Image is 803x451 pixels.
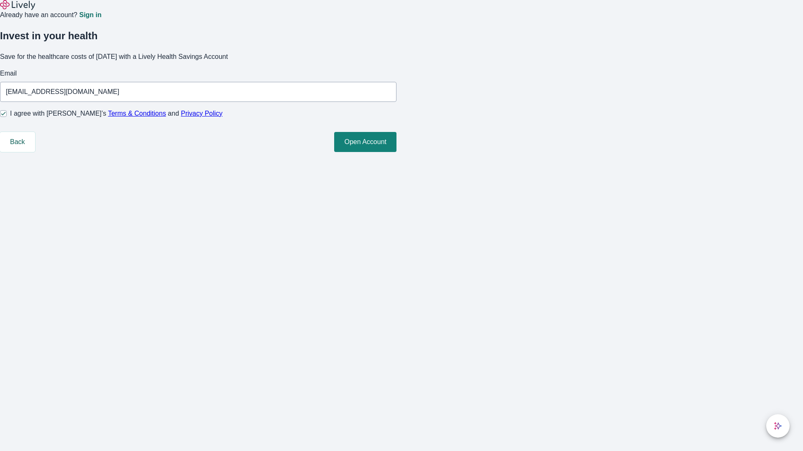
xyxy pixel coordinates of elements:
a: Sign in [79,12,101,18]
svg: Lively AI Assistant [774,422,782,430]
a: Terms & Conditions [108,110,166,117]
a: Privacy Policy [181,110,223,117]
button: chat [766,414,790,438]
button: Open Account [334,132,396,152]
span: I agree with [PERSON_NAME]’s and [10,109,222,119]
